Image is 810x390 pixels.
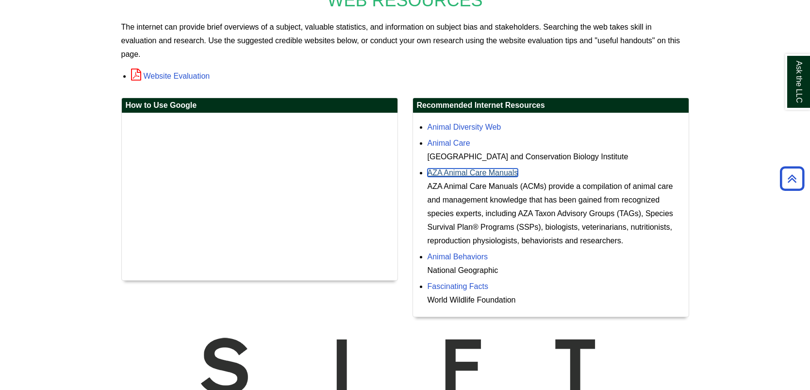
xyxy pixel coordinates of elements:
a: Animal Diversity Web [428,123,501,131]
h2: How to Use Google [122,98,397,113]
div: [GEOGRAPHIC_DATA] and Conservation Biology Institute [428,150,684,164]
a: Website Evaluation [131,72,210,80]
a: Fascinating Facts [428,282,488,290]
div: AZA Animal Care Manuals (ACMs) provide a compilation of animal care and management knowledge that... [428,180,684,248]
div: World Wildlife Foundation [428,293,684,307]
a: Animal Behaviors [428,253,488,261]
a: AZA Animal Care Manuals [428,169,518,177]
a: Animal Care [428,139,470,147]
div: National Geographic [428,264,684,277]
h2: Recommended Internet Resources [413,98,689,113]
a: Back to Top [777,172,808,185]
p: The internet can provide brief overviews of a subject, valuable statistics, and information on su... [121,20,689,61]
